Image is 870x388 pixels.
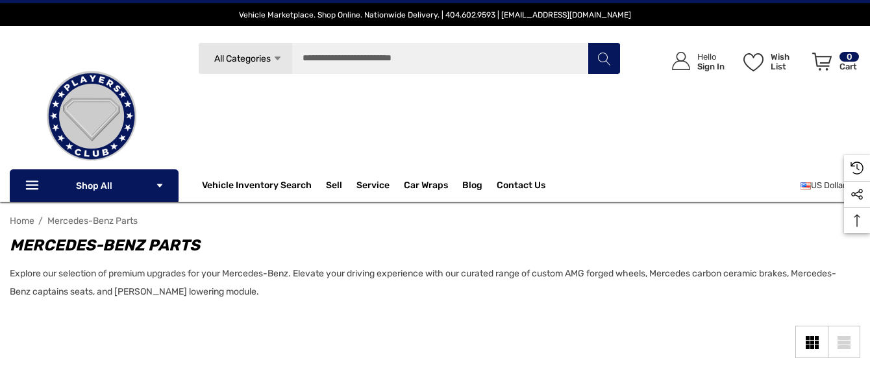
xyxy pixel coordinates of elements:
[356,180,390,194] a: Service
[851,188,864,201] svg: Social Media
[812,53,832,71] svg: Review Your Cart
[839,62,859,71] p: Cart
[697,52,725,62] p: Hello
[497,180,545,194] a: Contact Us
[326,173,356,199] a: Sell
[214,53,271,64] span: All Categories
[743,53,764,71] svg: Wish List
[404,173,462,199] a: Car Wraps
[697,62,725,71] p: Sign In
[202,180,312,194] a: Vehicle Inventory Search
[672,52,690,70] svg: Icon User Account
[10,210,860,232] nav: Breadcrumb
[10,169,179,202] p: Shop All
[10,234,847,257] h1: Mercedes-Benz Parts
[462,180,482,194] a: Blog
[801,173,860,199] a: USD
[839,52,859,62] p: 0
[828,326,860,358] a: List View
[844,214,870,227] svg: Top
[657,39,731,84] a: Sign in
[738,39,806,84] a: Wish List Wish List
[771,52,805,71] p: Wish List
[404,180,448,194] span: Car Wraps
[239,10,631,19] span: Vehicle Marketplace. Shop Online. Nationwide Delivery. | 404.602.9593 | [EMAIL_ADDRESS][DOMAIN_NAME]
[198,42,292,75] a: All Categories Icon Arrow Down Icon Arrow Up
[24,178,43,193] svg: Icon Line
[795,326,828,358] a: Grid View
[588,42,620,75] button: Search
[851,162,864,175] svg: Recently Viewed
[10,215,34,226] a: Home
[273,54,282,64] svg: Icon Arrow Down
[27,51,156,181] img: Players Club | Cars For Sale
[10,265,847,301] p: Explore our selection of premium upgrades for your Mercedes-Benz. Elevate your driving experience...
[326,180,342,194] span: Sell
[47,215,138,226] a: Mercedes-Benz Parts
[806,39,860,90] a: Cart with 0 items
[155,181,164,190] svg: Icon Arrow Down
